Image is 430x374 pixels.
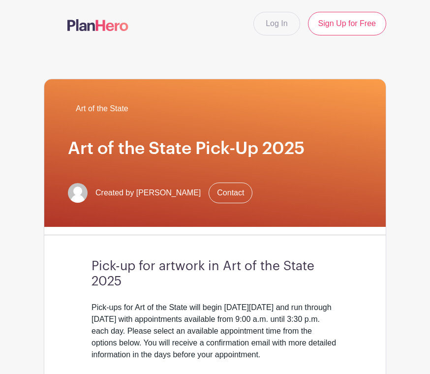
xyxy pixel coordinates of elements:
a: Sign Up for Free [308,12,386,35]
a: Contact [209,183,252,203]
h1: Art of the State Pick-Up 2025 [68,138,362,159]
h3: Pick-up for artwork in Art of the State 2025 [92,259,338,290]
img: default-ce2991bfa6775e67f084385cd625a349d9dcbb7a52a09fb2fda1e96e2d18dcdb.png [68,183,88,203]
a: Log In [253,12,300,35]
span: Art of the State [76,103,128,115]
div: Pick-ups for Art of the State will begin [DATE][DATE] and run through [DATE] with appointments av... [92,302,338,361]
span: Created by [PERSON_NAME] [95,187,201,199]
img: logo-507f7623f17ff9eddc593b1ce0a138ce2505c220e1c5a4e2b4648c50719b7d32.svg [67,19,128,31]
